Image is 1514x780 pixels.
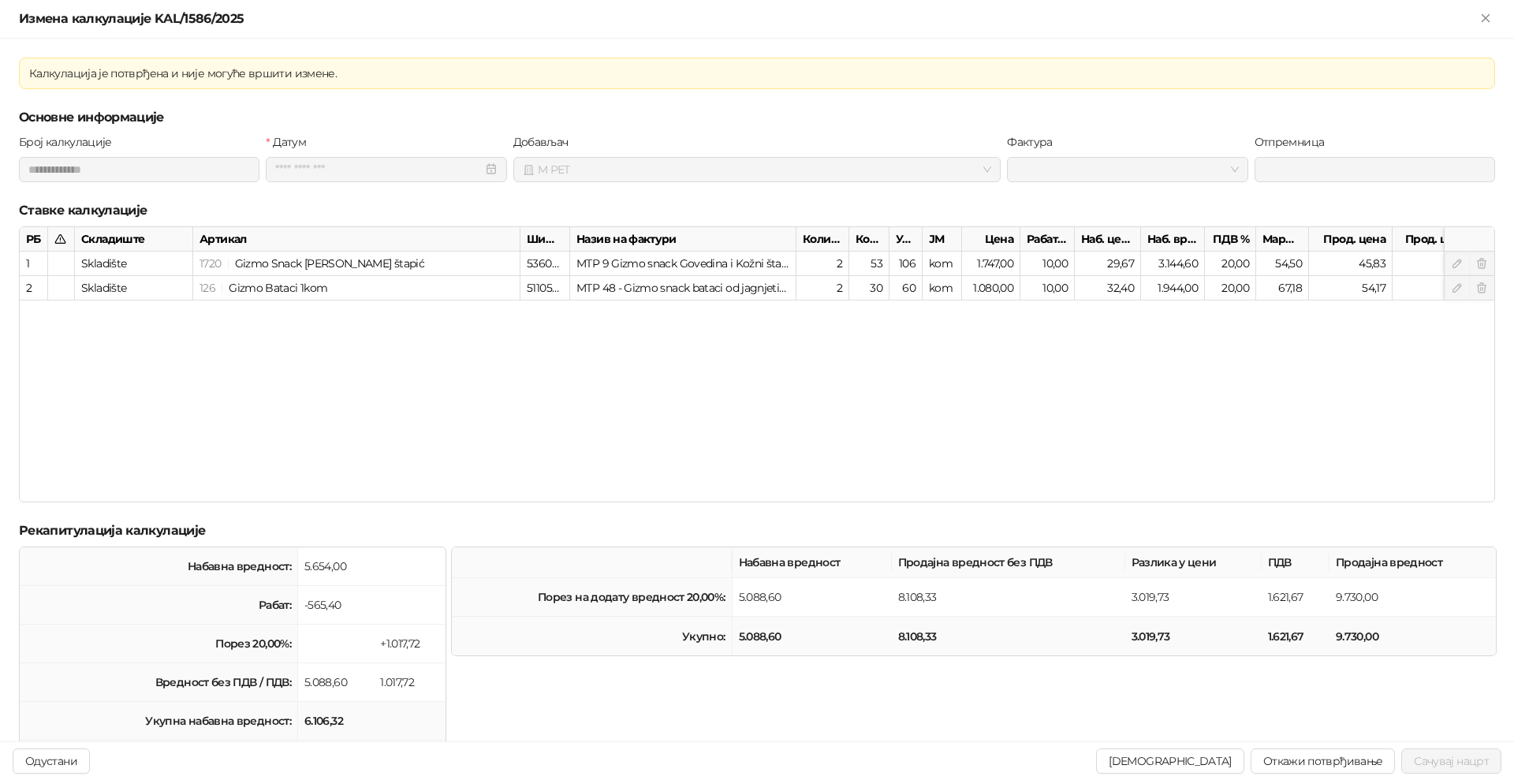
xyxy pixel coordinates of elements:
td: Порез 20,00%: [20,625,298,663]
div: 20,00 [1205,252,1256,276]
div: 54,17 [1309,276,1393,300]
div: MTP 48 - Gizmo snack bataci od jagnjetine i piletine 500g [570,276,796,300]
button: Сачувај нацрт [1401,748,1501,774]
td: Укупно: [452,617,732,655]
div: 60 [889,276,923,300]
div: 54,50 [1256,252,1309,276]
td: 8.108,33 [892,578,1125,617]
h5: Основне информације [19,108,1495,127]
div: 20,00 [1205,276,1256,300]
td: 1.017,72 [374,663,446,702]
td: +1.017,72 [374,625,446,663]
div: 1.944,00 [1141,276,1205,300]
td: 5.654,00 [298,547,374,586]
button: Close [1476,9,1495,28]
div: Измена калкулације KAL/1586/2025 [19,9,1476,28]
div: 1 [26,255,41,272]
div: 2 [796,276,849,300]
div: Назив на фактури [570,227,796,252]
div: Цена [962,227,1020,252]
button: Откажи потврђивање [1251,748,1395,774]
div: Skladište [75,252,193,276]
div: Наб. цена [1075,227,1141,252]
div: Складиште [75,227,193,252]
div: 53 [849,252,889,276]
span: M PET [523,158,992,181]
td: 8.108,33 [892,617,1125,655]
td: Разлика у цени: [20,741,298,779]
th: Разлика у цени [1125,547,1262,578]
td: Вредност без ПДВ / ПДВ: [20,663,298,702]
div: 32,40 [1075,276,1141,300]
td: Порез на додату вредност 20,00%: [452,578,732,617]
label: Број калкулације [19,133,121,151]
div: 2 [796,252,849,276]
label: Добављач [513,133,578,151]
th: Продајна вредност [1329,547,1496,578]
div: MTP 9 Gizmo snack Govedina i Kožni štapić 500 gr [570,252,796,276]
td: -565,40 [298,586,374,625]
span: 126 [200,281,215,295]
input: Број калкулације [19,157,259,182]
div: Skladište [75,276,193,300]
div: ЈМ [923,227,962,252]
div: kom [923,276,962,300]
div: Кол. у пак. [849,227,889,252]
td: 3.019,73 [298,741,374,779]
td: Укупна набавна вредност: [20,702,298,741]
div: 2 [26,279,41,297]
div: 1.080,00 [962,276,1020,300]
input: Отпремница [1255,157,1495,182]
div: 29,67 [1075,252,1141,276]
td: 9.730,00 [1329,578,1496,617]
span: 126 | Gizmo Bataci 1kom [200,281,327,295]
th: Набавна вредност [733,547,892,578]
label: Датум [266,133,315,151]
button: [DEMOGRAPHIC_DATA] [1096,748,1244,774]
div: 3.144,60 [1141,252,1205,276]
div: 51105001 [520,276,570,300]
div: 30 [849,276,889,300]
div: 106 [889,252,923,276]
div: 1.747,00 [962,252,1020,276]
td: 1.621,67 [1262,617,1329,655]
td: Рабат: [20,586,298,625]
div: Маржа % [1256,227,1309,252]
input: Датум [275,161,481,178]
td: Набавна вредност: [20,547,298,586]
div: Наб. вредност [1141,227,1205,252]
div: Рабат % [1020,227,1075,252]
div: Улазна кол. [889,227,923,252]
td: 9.730,00 [1329,617,1496,655]
td: 1.621,67 [1262,578,1329,617]
td: 5.088,60 [733,578,892,617]
label: Отпремница [1255,133,1334,151]
span: [DEMOGRAPHIC_DATA] [1109,754,1231,768]
div: kom [923,252,962,276]
h5: Рекапитулација калкулације [19,521,1495,540]
div: РБ [20,227,48,252]
td: 5.088,60 [733,617,892,655]
div: Количина [796,227,849,252]
div: ПДВ % [1205,227,1256,252]
div: Прод. цена [1309,227,1393,252]
div: 45,83 [1309,252,1393,276]
button: Одустани [13,748,90,774]
span: 1720 [200,256,221,271]
td: 6.106,32 [298,702,374,741]
td: 3.019,73 [1125,617,1262,655]
th: ПДВ [1262,547,1329,578]
div: Шифра на фактури [520,227,570,252]
div: 536009 [520,252,570,276]
th: Продајна вредност без ПДВ [892,547,1125,578]
div: Калкулација је потврђена и није могуће вршити измене. [29,65,1485,82]
input: Фактура [1016,158,1224,181]
div: 10,00 [1020,276,1075,300]
label: Фактура [1007,133,1062,151]
h5: Ставке калкулације [19,201,1495,220]
div: 10,00 [1020,252,1075,276]
div: 67,18 [1256,276,1309,300]
div: Артикал [193,227,520,252]
td: 5.088,60 [298,663,374,702]
span: 1720 | Gizmo Snack Govedina&Kožni štapić [200,256,424,271]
